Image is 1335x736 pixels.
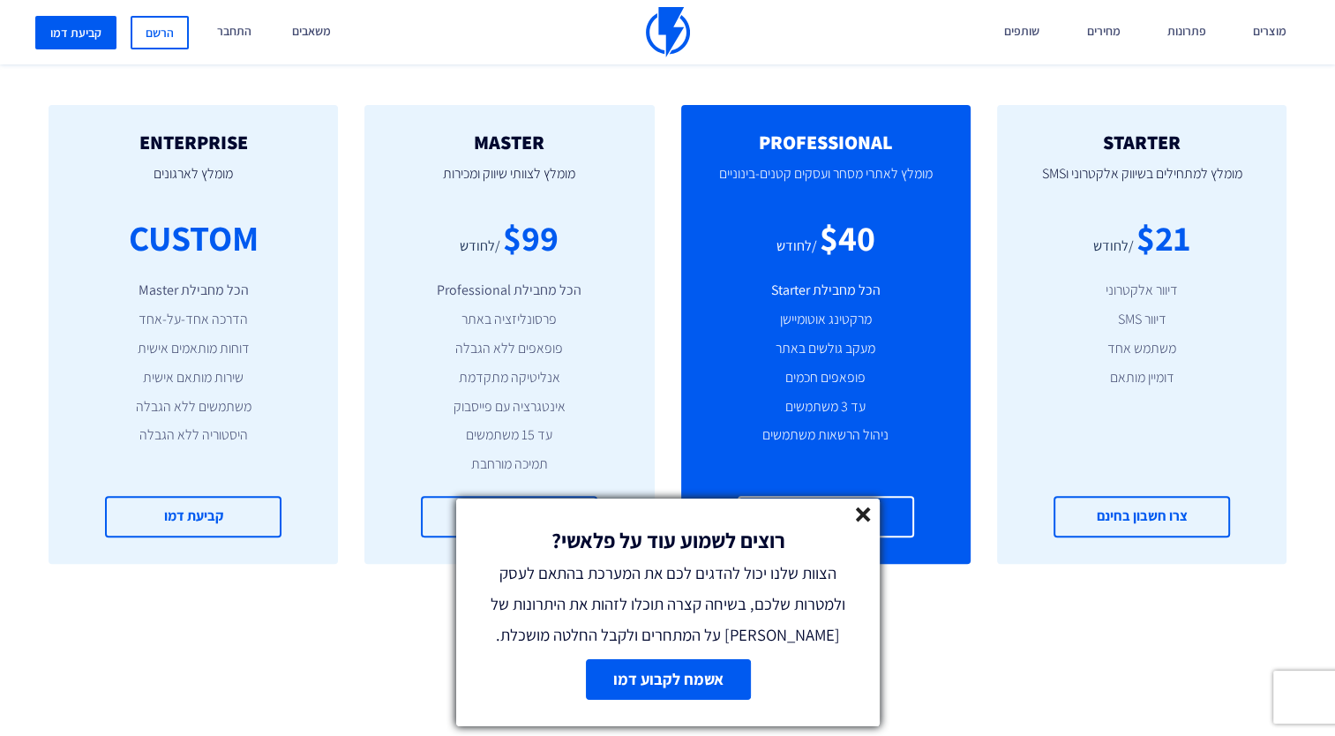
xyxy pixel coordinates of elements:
li: היסטוריה ללא הגבלה [75,425,311,446]
li: דוחות מותאמים אישית [75,339,311,359]
li: מעקב גולשים באתר [708,339,944,359]
li: משתמשים ללא הגבלה [75,397,311,417]
li: מרקטינג אוטומיישן [708,310,944,330]
li: ניהול הרשאות משתמשים [708,425,944,446]
div: CUSTOM [129,213,259,263]
li: שירות מותאם אישית [75,368,311,388]
li: דיוור אלקטרוני [1024,281,1260,301]
p: מומלץ לאתרי מסחר ועסקים קטנים-בינוניים [708,153,944,213]
li: דומיין מותאם [1024,368,1260,388]
h2: STARTER [1024,131,1260,153]
h2: MASTER [391,131,627,153]
a: קביעת דמו [35,16,116,49]
li: פופאפים חכמים [708,368,944,388]
a: קביעת דמו [105,496,281,537]
li: אנליטיקה מתקדמת [391,368,627,388]
div: $99 [503,213,559,263]
li: אינטגרציה עם פייסבוק [391,397,627,417]
div: $21 [1136,213,1190,263]
li: דיוור SMS [1024,310,1260,330]
div: /לחודש [460,237,500,257]
a: הרשם [131,16,189,49]
li: עד 15 משתמשים [391,425,627,446]
li: תמיכה מורחבת [391,454,627,475]
li: הכל מחבילת Professional [391,281,627,301]
div: /לחודש [1093,237,1134,257]
h2: PROFESSIONAL [708,131,944,153]
h2: ENTERPRISE [75,131,311,153]
li: משתמש אחד [1024,339,1260,359]
p: מומלץ למתחילים בשיווק אלקטרוני וSMS [1024,153,1260,213]
li: הכל מחבילת Master [75,281,311,301]
li: הדרכה אחד-על-אחד [75,310,311,330]
a: צרו חשבון בחינם [1054,496,1230,537]
li: עד 3 משתמשים [708,397,944,417]
div: $40 [820,213,875,263]
li: פרסונליזציה באתר [391,310,627,330]
p: מומלץ לארגונים [75,153,311,213]
p: מומלץ לצוותי שיווק ומכירות [391,153,627,213]
li: פופאפים ללא הגבלה [391,339,627,359]
li: הכל מחבילת Starter [708,281,944,301]
div: /לחודש [776,237,817,257]
a: צרו חשבון בחינם [421,496,597,537]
